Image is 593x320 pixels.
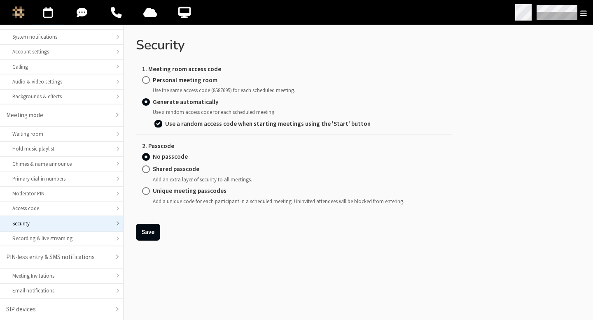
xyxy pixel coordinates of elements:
div: Waiting room [12,130,110,138]
div: SIP devices [6,305,110,314]
div: Hold music playlist [12,145,110,153]
div: Security [12,220,110,227]
div: Access code [12,204,110,212]
label: 1. Meeting room access code [142,65,446,74]
div: System notifications [12,33,110,41]
div: Account settings [12,48,110,56]
label: 2. Passcode [142,141,446,151]
div: Calling [12,63,110,71]
div: Use a random access code for each scheduled meeting. [153,108,446,116]
h2: Security [136,38,452,52]
strong: Personal meeting room [153,76,217,84]
div: Meeting mode [6,111,110,120]
div: Audio & video settings [12,78,110,86]
div: Add an extra layer of security to all meetings. [153,176,446,183]
div: Chimes & name announce [12,160,110,168]
div: Moderator PIN [12,190,110,197]
div: Recording & live streaming [12,234,110,242]
strong: Unique meeting passcodes [153,187,226,195]
strong: Shared passcode [153,165,199,173]
div: Add a unique code for each participant in a scheduled meeting. Uninvited attendees will be blocke... [153,197,446,205]
strong: Generate automatically [153,98,218,106]
strong: No passcode [153,153,188,160]
div: Backgrounds & effects [12,93,110,100]
div: Primary dial-in numbers [12,175,110,183]
button: Save [136,224,160,241]
div: PIN-less entry & SMS notifications [6,253,110,262]
div: Email notifications [12,287,110,294]
div: Use the same access code (8587695) for each scheduled meeting. [153,86,446,94]
div: Meeting Invitations [12,272,110,280]
iframe: Chat [572,299,587,314]
strong: Use a random access code when starting meetings using the 'Start' button [165,120,371,128]
img: Iotum [12,6,25,19]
